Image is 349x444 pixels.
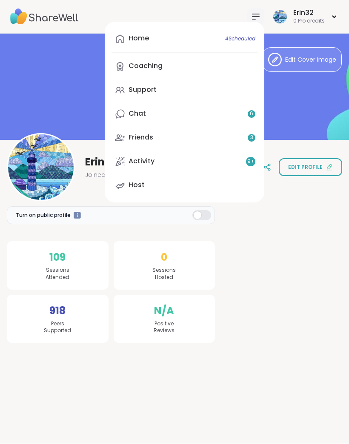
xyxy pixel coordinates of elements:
[49,304,66,319] span: 918
[250,134,253,142] span: 3
[129,181,145,190] div: Host
[85,156,117,169] span: Erin32
[44,321,71,335] span: Peers Supported
[293,18,325,25] div: 0 Pro credits
[129,133,153,142] div: Friends
[273,10,287,24] img: Erin32
[129,34,149,43] div: Home
[129,157,154,166] div: Activity
[49,250,66,265] span: 109
[112,128,257,148] a: Friends3
[247,158,255,165] span: 9 +
[16,212,71,219] span: Turn on public profile
[112,80,257,101] a: Support
[129,85,157,95] div: Support
[250,111,253,118] span: 6
[161,250,167,265] span: 0
[10,2,78,32] img: ShareWell Nav Logo
[74,212,81,219] iframe: Spotlight
[112,104,257,125] a: Chat6
[225,36,255,43] span: 4 Scheduled
[288,164,323,171] span: Edit profile
[154,321,174,335] span: Positive Reviews
[293,9,325,18] div: Erin32
[285,56,336,65] span: Edit Cover Image
[112,57,257,77] a: Coaching
[129,109,146,119] div: Chat
[112,29,257,49] a: Home4Scheduled
[129,62,163,71] div: Coaching
[154,304,174,319] span: N/A
[46,267,69,282] span: Sessions Attended
[152,267,176,282] span: Sessions Hosted
[8,135,74,200] img: Erin32
[85,171,125,179] span: Joined [DATE]
[112,152,257,172] a: Activity9+
[112,176,257,196] a: Host
[279,159,342,176] button: Edit profile
[263,48,342,72] button: Edit Cover Image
